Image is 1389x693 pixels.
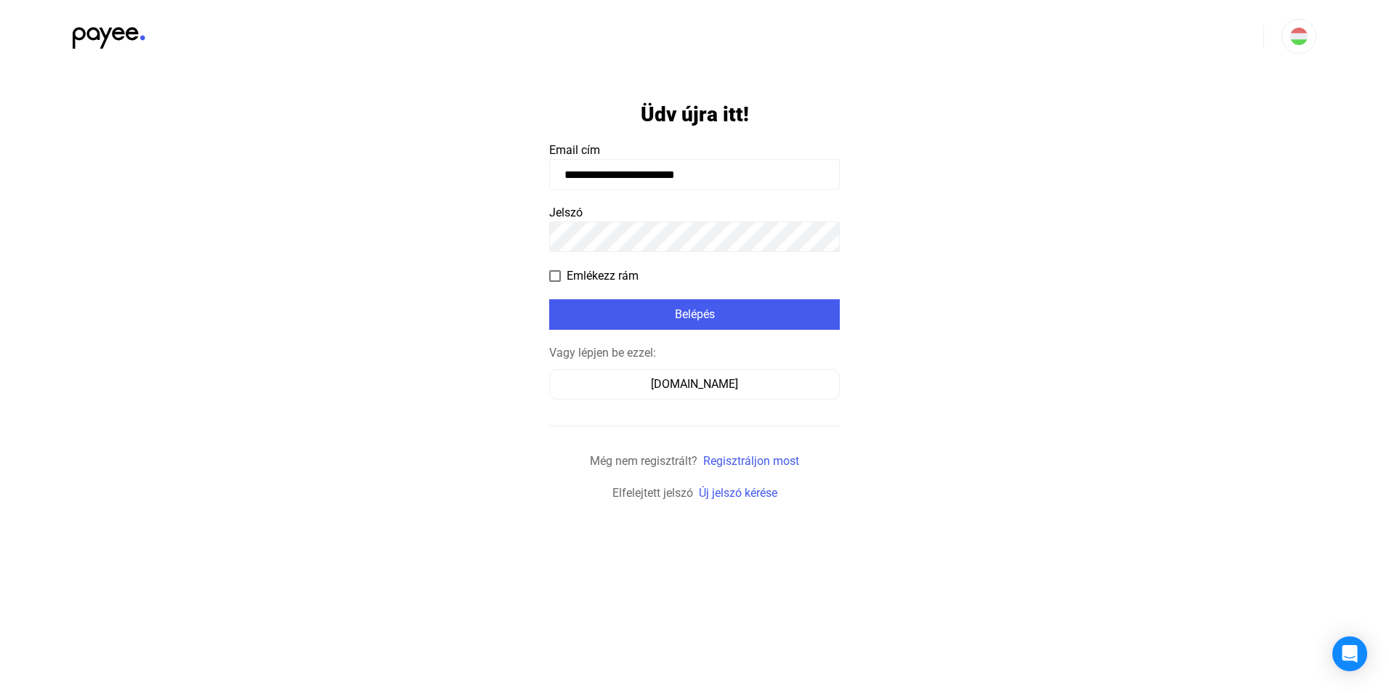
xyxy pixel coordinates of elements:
[73,19,145,49] img: black-payee-blue-dot.svg
[1290,28,1308,45] img: HU
[567,267,639,285] span: Emlékezz rám
[1332,636,1367,671] div: Open Intercom Messenger
[549,377,840,391] a: [DOMAIN_NAME]
[1281,19,1316,54] button: HU
[549,206,583,219] span: Jelszó
[549,299,840,330] button: Belépés
[554,306,835,323] div: Belépés
[549,143,600,157] span: Email cím
[612,486,693,500] span: Elfelejtett jelszó
[703,454,799,468] a: Regisztráljon most
[590,454,697,468] span: Még nem regisztrált?
[554,376,835,393] div: [DOMAIN_NAME]
[549,344,840,362] div: Vagy lépjen be ezzel:
[549,369,840,400] button: [DOMAIN_NAME]
[699,486,777,500] a: Új jelszó kérése
[641,102,749,127] h1: Üdv újra itt!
